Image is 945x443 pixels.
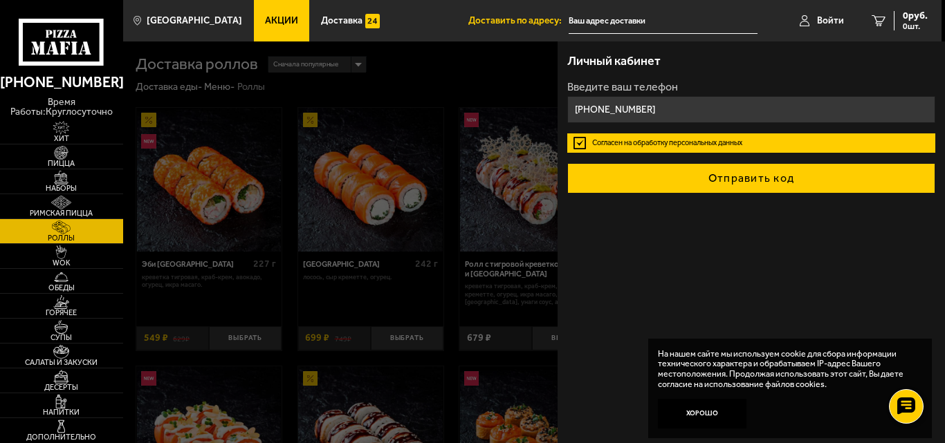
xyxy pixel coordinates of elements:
[658,399,746,428] button: Хорошо
[903,22,928,30] span: 0 шт.
[569,8,758,34] input: Ваш адрес доставки
[567,133,935,153] label: Согласен на обработку персональных данных
[265,16,298,26] span: Акции
[567,82,935,93] label: Введите ваш телефон
[321,16,363,26] span: Доставка
[567,55,661,68] h3: Личный кабинет
[468,16,569,26] span: Доставить по адресу:
[817,16,844,26] span: Войти
[365,14,380,28] img: 15daf4d41897b9f0e9f617042186c801.svg
[147,16,242,26] span: [GEOGRAPHIC_DATA]
[658,349,913,390] p: На нашем сайте мы используем cookie для сбора информации технического характера и обрабатываем IP...
[567,163,935,194] button: Отправить код
[903,11,928,21] span: 0 руб.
